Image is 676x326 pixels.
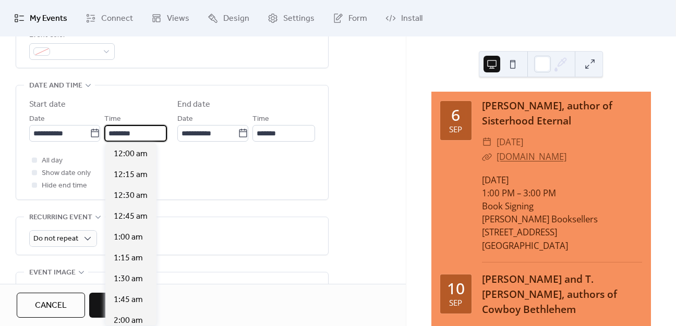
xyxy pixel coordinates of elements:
[482,149,492,165] div: ​
[449,299,462,307] div: Sep
[497,151,566,162] a: [DOMAIN_NAME]
[17,293,85,318] button: Cancel
[78,4,141,32] a: Connect
[482,272,617,316] a: [PERSON_NAME] and T. [PERSON_NAME], authors of Cowboy Bethlehem
[6,4,75,32] a: My Events
[449,126,462,133] div: Sep
[114,252,143,265] span: 1:15 am
[260,4,322,32] a: Settings
[348,12,367,25] span: Form
[114,169,148,181] span: 12:15 am
[114,273,143,285] span: 1:30 am
[29,113,45,126] span: Date
[451,107,460,123] div: 6
[482,173,642,252] div: [DATE] 1:00 PM – 3:00 PM Book Signing [PERSON_NAME] Booksellers [STREET_ADDRESS] [GEOGRAPHIC_DATA]
[30,12,67,25] span: My Events
[114,190,148,202] span: 12:30 am
[42,167,91,180] span: Show date only
[223,12,249,25] span: Design
[114,294,143,306] span: 1:45 am
[33,232,78,246] span: Do not repeat
[104,113,121,126] span: Time
[167,12,189,25] span: Views
[42,180,87,192] span: Hide end time
[29,29,113,42] div: Event color
[177,98,210,111] div: End date
[325,4,375,32] a: Form
[378,4,430,32] a: Install
[447,281,465,296] div: 10
[114,231,143,244] span: 1:00 am
[89,293,145,318] button: Save
[29,211,92,224] span: Recurring event
[252,113,269,126] span: Time
[200,4,257,32] a: Design
[497,135,523,150] span: [DATE]
[29,98,66,111] div: Start date
[114,148,148,160] span: 12:00 am
[35,299,67,312] span: Cancel
[283,12,315,25] span: Settings
[101,12,133,25] span: Connect
[401,12,422,25] span: Install
[482,135,492,150] div: ​
[482,98,612,128] a: [PERSON_NAME], author of Sisterhood Eternal
[29,267,76,279] span: Event image
[114,210,148,223] span: 12:45 am
[29,80,82,92] span: Date and time
[143,4,197,32] a: Views
[42,155,63,167] span: All day
[177,113,193,126] span: Date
